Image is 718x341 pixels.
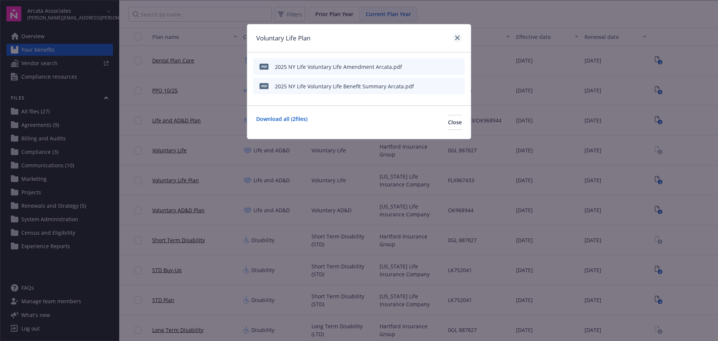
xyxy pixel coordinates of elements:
[443,63,449,71] button: download file
[448,119,462,126] span: Close
[275,63,402,71] div: 2025 NY Life Voluntary Life Amendment Arcata.pdf
[256,33,310,43] h1: Voluntary Life Plan
[443,82,449,90] button: download file
[275,82,414,90] div: 2025 NY Life Voluntary Life Benefit Summary Arcata.pdf
[260,83,269,89] span: pdf
[453,33,462,42] a: close
[455,63,462,71] button: preview file
[455,82,462,90] button: preview file
[260,64,269,69] span: pdf
[256,115,307,130] a: Download all ( 2 files)
[448,115,462,130] button: Close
